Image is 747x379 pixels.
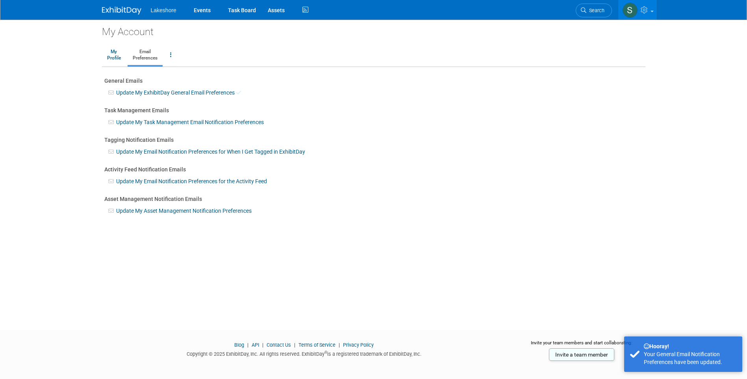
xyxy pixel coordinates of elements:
a: Update My Asset Management Notification Preferences [116,208,252,214]
a: API [252,342,259,348]
img: ExhibitDay [102,7,141,15]
div: Task Management Emails [104,106,643,114]
a: Search [576,4,612,17]
span: Search [586,7,604,13]
span: | [292,342,297,348]
a: Contact Us [267,342,291,348]
span: | [245,342,250,348]
a: Update My ExhibitDay General Email Preferences [116,89,235,96]
div: General Emails [104,77,643,85]
a: Update My Email Notification Preferences for When I Get Tagged in ExhibitDay [116,149,305,155]
a: Update My Task Management Email Notification Preferences [116,119,264,125]
div: Tagging Notification Emails [104,136,643,144]
a: MyProfile [102,45,126,65]
div: Invite your team members and start collaborating: [518,340,645,351]
div: Asset Management Notification Emails [104,195,643,203]
a: Terms of Service [298,342,336,348]
a: Update My Email Notification Preferences for the Activity Feed [116,178,267,184]
div: Your General Email Notification Preferences have been updated. [644,350,736,366]
div: My Account [102,20,645,39]
div: Copyright © 2025 ExhibitDay, Inc. All rights reserved. ExhibitDay is a registered trademark of Ex... [102,349,507,358]
a: Privacy Policy [343,342,374,348]
span: | [260,342,265,348]
sup: ® [324,350,327,355]
a: Invite a team member [549,348,614,361]
a: Blog [234,342,244,348]
img: Stephen Hurn [623,3,638,18]
a: EmailPreferences [128,45,163,65]
div: Hooray! [644,342,736,350]
span: | [337,342,342,348]
span: Lakeshore [151,7,176,13]
div: Activity Feed Notification Emails [104,165,643,173]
